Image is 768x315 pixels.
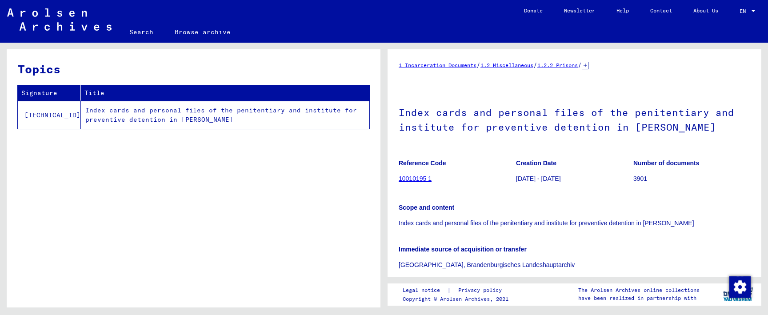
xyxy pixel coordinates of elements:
h3: Topics [18,60,369,78]
img: yv_logo.png [721,283,755,305]
p: have been realized in partnership with [578,294,700,302]
p: [GEOGRAPHIC_DATA], Brandenburgisches Landeshauptarchiv [399,260,750,270]
p: The Arolsen Archives online collections [578,286,700,294]
img: Change consent [729,276,751,298]
b: Scope and content [399,204,454,211]
a: Search [119,21,164,43]
a: 1 Incarceration Documents [399,62,476,68]
td: [TECHNICAL_ID] [18,101,81,129]
td: Index cards and personal files of the penitentiary and institute for preventive detention in [PER... [81,101,369,129]
th: Signature [18,85,81,101]
a: Browse archive [164,21,241,43]
b: Reference Code [399,159,446,167]
p: Copyright © Arolsen Archives, 2021 [403,295,512,303]
th: Title [81,85,369,101]
p: Index cards and personal files of the penitentiary and institute for preventive detention in [PER... [399,219,750,228]
img: Arolsen_neg.svg [7,8,112,31]
a: 1.2 Miscellaneous [480,62,533,68]
a: Privacy policy [451,286,512,295]
span: / [533,61,537,69]
a: 10010195 1 [399,175,432,182]
b: Creation Date [516,159,556,167]
a: Legal notice [403,286,447,295]
span: / [476,61,480,69]
div: | [403,286,512,295]
a: 1.2.2 Prisons [537,62,578,68]
span: / [578,61,582,69]
b: Immediate source of acquisition or transfer [399,246,527,253]
h1: Index cards and personal files of the penitentiary and institute for preventive detention in [PER... [399,92,750,146]
p: 3901 [633,174,750,183]
span: EN [740,8,749,14]
b: Number of documents [633,159,700,167]
p: [DATE] - [DATE] [516,174,633,183]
